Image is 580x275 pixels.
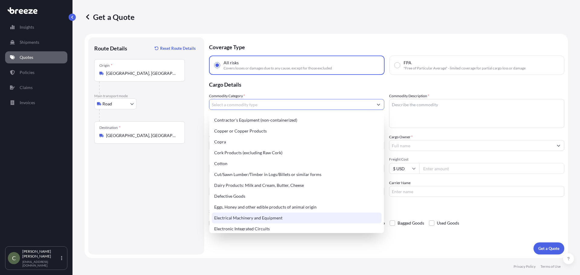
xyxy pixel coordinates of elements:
span: Commodity Value [209,134,384,139]
p: Invoices [20,100,35,106]
div: Destination [99,125,121,130]
p: Claims [20,85,33,91]
input: Origin [106,70,177,76]
p: Coverage Type [209,37,564,56]
div: Origin [99,63,112,68]
label: Commodity Category [209,93,245,99]
button: Show suggestions [553,140,564,151]
button: Show suggestions [373,99,384,110]
input: Enter amount [419,163,564,174]
p: Policies [20,69,34,75]
input: Enter name [389,186,564,197]
p: Insights [20,24,34,30]
div: Cut/Sawn Lumber/Timber in Logs/Billets or similar forms [212,169,382,180]
input: Destination [106,133,177,139]
span: "Free of Particular Average" - limited coverage for partial cargo loss or damage [404,66,526,71]
div: Eggs, Honey and other edible products of animal origin [212,202,382,213]
button: Select transport [94,98,137,109]
p: [EMAIL_ADDRESS][DOMAIN_NAME] [22,260,60,267]
p: Shipments [20,39,39,45]
p: Route Details [94,45,127,52]
div: Defective Goods [212,191,382,202]
input: Full name [389,140,553,151]
div: Copra [212,136,382,147]
div: Dairy Products: Milk and Cream, Butter, Cheese [212,180,382,191]
span: Used Goods [437,219,459,228]
span: Road [102,101,112,107]
span: FPA [404,60,411,66]
p: [PERSON_NAME] [PERSON_NAME] [22,249,60,259]
div: Cotton [212,158,382,169]
p: Get a Quote [85,12,134,22]
span: Load Type [209,157,227,163]
label: Cargo Owner [389,134,413,140]
span: All risks [224,60,239,66]
label: Commodity Description [389,93,429,99]
input: Your internal reference [209,186,384,197]
p: Terms of Use [540,264,561,269]
span: Bagged Goods [398,219,424,228]
div: Contractor's Equipment (non-containerized) [212,115,382,126]
label: Booking Reference [209,180,239,186]
p: Cargo Details [209,75,564,93]
p: Reset Route Details [160,45,196,51]
p: Privacy Policy [514,264,536,269]
p: Main transport mode [94,94,198,98]
div: Copper or Copper Products [212,126,382,136]
span: C [12,255,16,261]
p: Special Conditions [209,209,564,214]
div: Cork Products (excluding Raw Cork) [212,147,382,158]
p: Get a Quote [538,245,559,251]
label: Carrier Name [389,180,411,186]
span: Covers losses or damages due to any cause, except for those excluded [224,66,332,71]
span: Freight Cost [389,157,564,162]
div: Electronic Integrated Circuits [212,223,382,234]
div: Electrical Machinery and Equipment [212,213,382,223]
input: Select a commodity type [209,99,373,110]
p: Quotes [20,54,33,60]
